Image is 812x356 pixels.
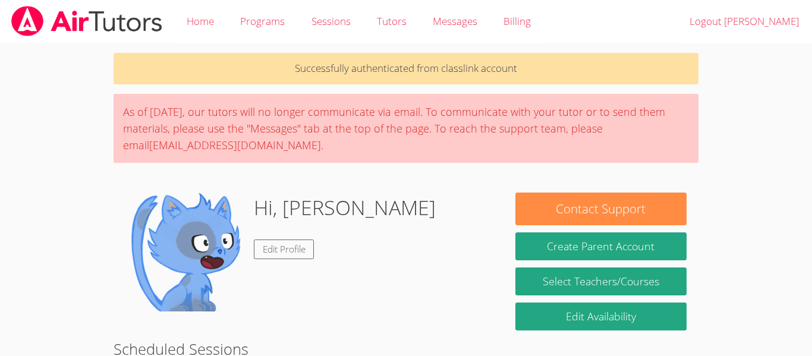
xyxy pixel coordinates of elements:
img: airtutors_banner-c4298cdbf04f3fff15de1276eac7730deb9818008684d7c2e4769d2f7ddbe033.png [10,6,163,36]
h1: Hi, [PERSON_NAME] [254,193,436,223]
button: Create Parent Account [515,232,687,260]
img: default.png [125,193,244,311]
a: Edit Profile [254,240,314,259]
button: Contact Support [515,193,687,225]
p: Successfully authenticated from classlink account [114,53,698,84]
div: As of [DATE], our tutors will no longer communicate via email. To communicate with your tutor or ... [114,94,698,163]
a: Edit Availability [515,303,687,330]
a: Select Teachers/Courses [515,267,687,295]
span: Messages [433,14,477,28]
